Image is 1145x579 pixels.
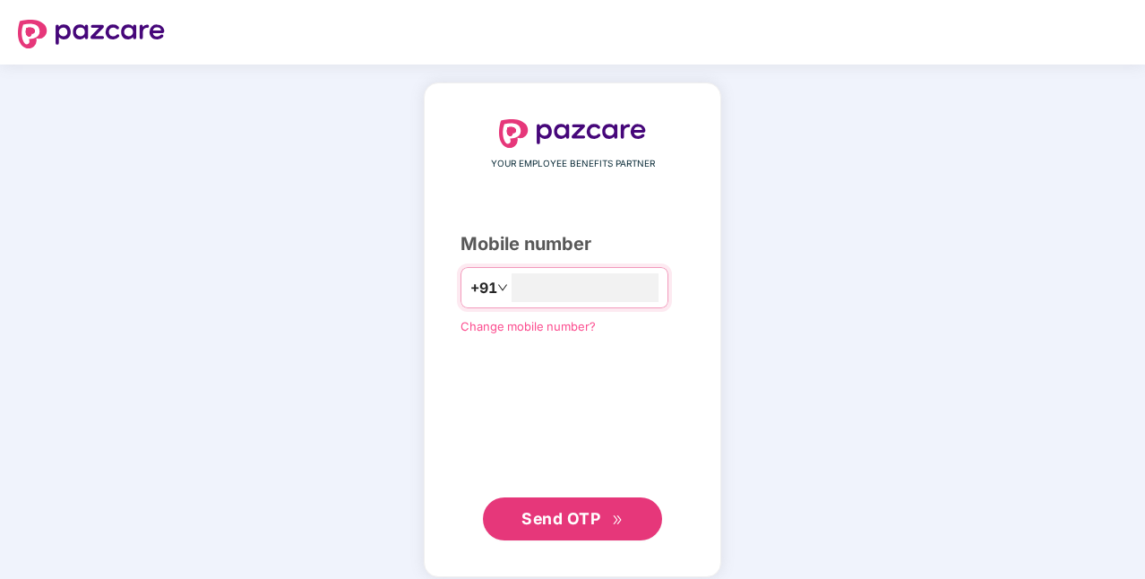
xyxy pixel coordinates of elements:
span: YOUR EMPLOYEE BENEFITS PARTNER [491,157,655,171]
img: logo [18,20,165,48]
span: Send OTP [521,509,600,528]
button: Send OTPdouble-right [483,497,662,540]
span: down [497,282,508,293]
div: Mobile number [461,230,684,258]
span: +91 [470,277,497,299]
img: logo [499,119,646,148]
span: double-right [612,514,624,526]
a: Change mobile number? [461,319,596,333]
